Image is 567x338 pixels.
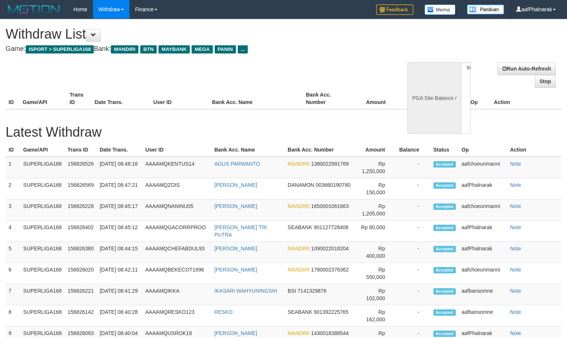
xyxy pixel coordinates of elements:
td: Rp 550,000 [356,263,396,284]
th: Status [430,143,459,157]
td: Rp 102,000 [356,284,396,305]
span: Accepted [433,182,456,189]
td: AAAAMQZOIS [142,178,212,199]
td: aafbansomne [459,284,507,305]
td: 6 [6,263,20,284]
th: Action [507,143,561,157]
span: MANDIRI [288,267,310,273]
td: AAAAMQRESKO123 [142,305,212,326]
span: PANIN [215,45,236,53]
td: SUPERLIGA168 [20,284,65,305]
td: 156826526 [65,157,97,178]
th: Bank Acc. Number [285,143,356,157]
span: ... [238,45,248,53]
th: Date Trans. [92,88,150,109]
td: 156826020 [65,263,97,284]
td: 2 [6,178,20,199]
span: 901127728408 [314,224,348,230]
img: Feedback.jpg [376,4,413,15]
td: AAAAMQKENTUS14 [142,157,212,178]
th: Trans ID [67,88,92,109]
span: Accepted [433,288,456,295]
th: ID [6,143,20,157]
span: MAYBANK [158,45,190,53]
td: aafchoeunmanni [459,199,507,221]
td: 156826402 [65,221,97,242]
td: aafchoeunmanni [459,263,507,284]
h4: Game: Bank: [6,45,371,53]
td: aafbansomne [459,305,507,326]
a: [PERSON_NAME] [214,267,257,273]
span: 1780002376362 [311,267,349,273]
td: [DATE] 08:45:12 [97,221,142,242]
td: 5 [6,242,20,263]
a: Note [510,309,521,315]
td: 156826569 [65,178,97,199]
th: Balance [396,143,430,157]
td: Rp 1,205,000 [356,199,396,221]
a: Note [510,161,521,167]
a: Note [510,267,521,273]
th: Amount [356,143,396,157]
td: AAAAMQIKKA [142,284,212,305]
th: Balance [397,88,440,109]
td: SUPERLIGA168 [20,199,65,221]
th: Op [468,88,491,109]
span: MANDIRI [111,45,138,53]
a: Note [510,246,521,251]
td: - [396,305,430,326]
td: [DATE] 08:42:11 [97,263,142,284]
span: MANDIRI [288,161,310,167]
img: MOTION_logo.png [6,4,62,15]
a: [PERSON_NAME] [214,330,257,336]
th: User ID [150,88,209,109]
td: - [396,221,430,242]
a: [PERSON_NAME] TRI PUTRA [214,224,267,238]
span: Accepted [433,204,456,210]
a: IKASARI WAHYUNINGSIH [214,288,277,294]
span: 1650001061663 [311,203,349,209]
td: 156826228 [65,199,97,221]
span: 003660190780 [316,182,350,188]
th: Bank Acc. Name [209,88,303,109]
td: [DATE] 08:41:29 [97,284,142,305]
td: AAAAMQNANINU05 [142,199,212,221]
a: Note [510,182,521,188]
td: SUPERLIGA168 [20,178,65,199]
span: 1430018388544 [311,330,349,336]
a: [PERSON_NAME] [214,203,257,209]
span: Accepted [433,225,456,231]
td: 4 [6,221,20,242]
a: Run Auto-Refresh [497,62,556,75]
td: SUPERLIGA168 [20,305,65,326]
td: Rp 80,000 [356,221,396,242]
a: [PERSON_NAME] [214,182,257,188]
h1: Latest Withdraw [6,125,561,140]
a: AGUS PARWANTO [214,161,260,167]
img: panduan.png [467,4,504,14]
span: Accepted [433,331,456,337]
td: aafchoeunmanni [459,157,507,178]
td: AAAAMQGACORRPROO [142,221,212,242]
td: Rp 150,000 [356,178,396,199]
span: Accepted [433,246,456,252]
td: AAAAMQBEKECOT1996 [142,263,212,284]
td: - [396,284,430,305]
th: Date Trans. [97,143,142,157]
a: Note [510,288,521,294]
a: RESKO [214,309,233,315]
th: Bank Acc. Number [303,88,350,109]
a: Note [510,203,521,209]
span: BSI [288,288,296,294]
td: aafPhalnarak [459,242,507,263]
th: ID [6,88,20,109]
span: DANAMON [288,182,314,188]
span: ISPORT > SUPERLIGA168 [26,45,94,53]
td: - [396,199,430,221]
span: SEABANK [288,224,312,230]
td: SUPERLIGA168 [20,157,65,178]
td: aafPhalnarak [459,178,507,199]
th: Amount [350,88,397,109]
span: MANDIRI [288,203,310,209]
td: SUPERLIGA168 [20,242,65,263]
